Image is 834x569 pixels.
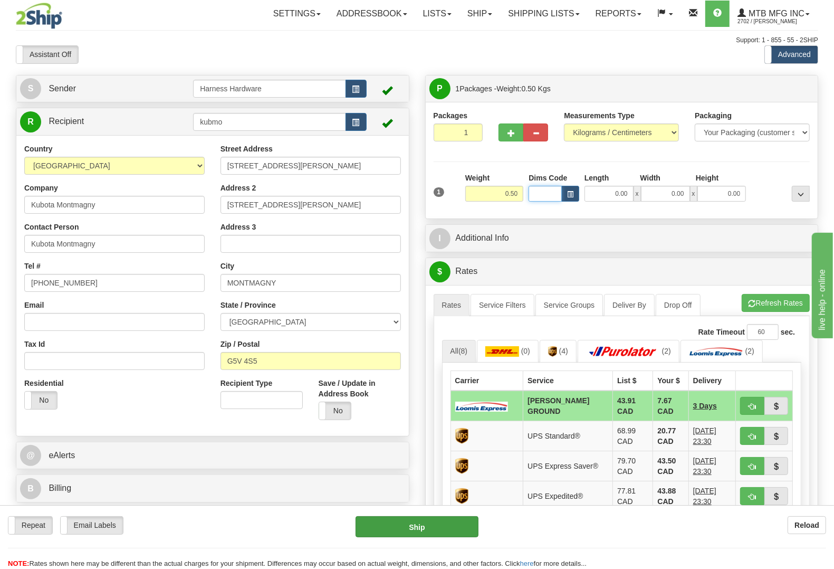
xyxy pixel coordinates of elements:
span: S [20,78,41,99]
a: Lists [415,1,459,27]
td: 43.91 CAD [613,391,653,421]
a: Deliver By [604,294,655,316]
img: Purolator [586,346,660,357]
span: 2 Days [693,425,731,447]
td: 68.99 CAD [613,421,653,451]
label: Dims Code [529,173,567,183]
label: Tel # [24,261,41,271]
label: Email Labels [61,517,123,534]
span: (4) [559,347,568,355]
span: 1 [434,187,445,197]
span: 3 Days [693,401,717,411]
b: Reload [794,521,819,529]
span: $ [429,261,450,282]
label: No [25,392,57,409]
a: Settings [265,1,329,27]
a: Drop Off [656,294,701,316]
label: Company [24,183,58,193]
img: Loomis Express [689,346,743,357]
label: City [221,261,234,271]
label: Advanced [765,46,818,63]
div: live help - online [8,6,98,19]
a: Service Filters [471,294,534,316]
span: 2 Days [693,456,731,477]
td: 79.70 CAD [613,451,653,481]
label: Tax Id [24,339,45,349]
label: Contact Person [24,222,79,232]
label: Measurements Type [564,110,635,121]
label: Zip / Postal [221,339,260,349]
label: Packaging [695,110,732,121]
label: Address 3 [221,222,256,232]
span: Billing [49,483,71,492]
span: Weight: [496,84,550,93]
a: IAdditional Info [429,227,814,249]
a: S Sender [20,78,193,100]
label: Country [24,144,53,154]
span: 2 Days [693,486,731,507]
label: Email [24,300,44,310]
img: Loomis Express [455,401,508,411]
span: Recipient [49,117,84,126]
td: UPS Expedited® [523,481,613,511]
label: Assistant Off [16,46,78,63]
a: R Recipient [20,111,174,132]
span: (2) [662,347,671,355]
span: (8) [458,347,467,355]
span: eAlerts [49,451,75,460]
td: [PERSON_NAME] GROUND [523,391,613,421]
span: 1 [456,84,460,93]
label: Address 2 [221,183,256,193]
span: (2) [745,347,754,355]
a: Shipping lists [500,1,587,27]
label: Rate Timeout [698,327,745,337]
input: Enter a location [221,157,401,175]
th: Your $ [653,371,688,391]
a: Service Groups [535,294,603,316]
label: No [319,402,351,419]
a: B Billing [20,478,405,499]
th: List $ [613,371,653,391]
label: Height [696,173,719,183]
span: 2702 / [PERSON_NAME] [737,16,817,27]
label: State / Province [221,300,276,310]
td: UPS Standard® [523,421,613,451]
input: Recipient Id [193,113,346,131]
img: UPS [455,428,468,444]
th: Delivery [688,371,735,391]
span: R [20,111,41,132]
img: UPS [455,458,468,474]
a: Addressbook [329,1,415,27]
button: Ship [356,516,478,537]
div: Support: 1 - 855 - 55 - 2SHIP [16,36,818,45]
span: B [20,478,41,499]
button: Refresh Rates [742,294,810,312]
th: Carrier [450,371,523,391]
input: Sender Id [193,80,346,98]
span: (0) [521,347,530,355]
td: 43.50 CAD [653,451,688,481]
span: MTB MFG INC [746,9,804,18]
td: 77.81 CAD [613,481,653,511]
label: Residential [24,378,64,388]
label: Recipient Type [221,378,273,388]
label: sec. [781,327,795,337]
td: 7.67 CAD [653,391,688,421]
span: Kgs [538,84,551,93]
span: x [690,186,697,202]
label: Length [584,173,609,183]
button: Reload [788,516,826,534]
img: DHL [485,346,519,357]
a: @ eAlerts [20,445,405,467]
span: P [429,78,450,99]
a: All [442,340,476,362]
a: Ship [459,1,500,27]
span: x [634,186,641,202]
label: Repeat [8,517,52,534]
img: logo2702.jpg [16,3,62,29]
label: Save / Update in Address Book [319,378,401,399]
a: P 1Packages -Weight:0.50 Kgs [429,78,814,100]
span: I [429,228,450,249]
td: 43.88 CAD [653,481,688,511]
a: Rates [434,294,470,316]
